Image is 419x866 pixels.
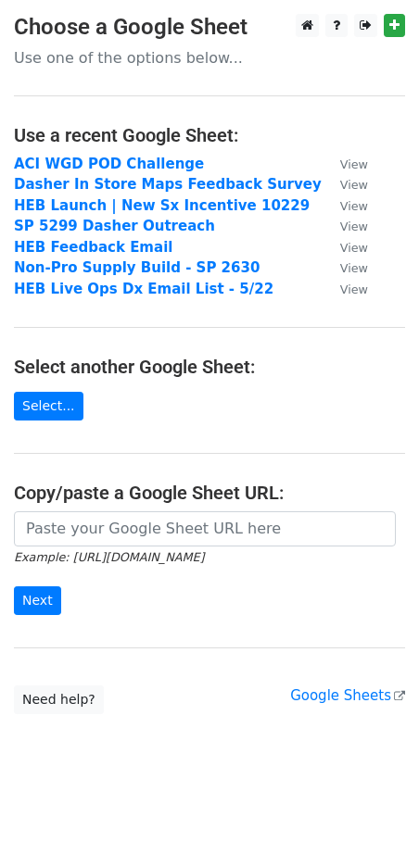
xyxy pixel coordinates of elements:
input: Next [14,586,61,615]
a: View [322,218,368,234]
h4: Select another Google Sheet: [14,356,405,378]
small: View [340,261,368,275]
small: View [340,220,368,233]
h4: Copy/paste a Google Sheet URL: [14,482,405,504]
h3: Choose a Google Sheet [14,14,405,41]
a: View [322,259,368,276]
a: Non-Pro Supply Build - SP 2630 [14,259,260,276]
a: Need help? [14,685,104,714]
a: Dasher In Store Maps Feedback Survey [14,176,322,193]
a: View [322,156,368,172]
small: View [340,241,368,255]
a: Google Sheets [290,687,405,704]
small: View [340,178,368,192]
small: View [340,199,368,213]
a: View [322,176,368,193]
a: HEB Live Ops Dx Email List - 5/22 [14,281,273,297]
small: View [340,157,368,171]
a: Select... [14,392,83,420]
small: View [340,282,368,296]
a: View [322,239,368,256]
input: Paste your Google Sheet URL here [14,511,396,546]
p: Use one of the options below... [14,48,405,68]
a: View [322,197,368,214]
a: HEB Launch | New Sx Incentive 10229 [14,197,310,214]
a: ACI WGD POD Challenge [14,156,204,172]
small: Example: [URL][DOMAIN_NAME] [14,550,204,564]
a: SP 5299 Dasher Outreach [14,218,215,234]
a: HEB Feedback Email [14,239,172,256]
a: View [322,281,368,297]
h4: Use a recent Google Sheet: [14,124,405,146]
